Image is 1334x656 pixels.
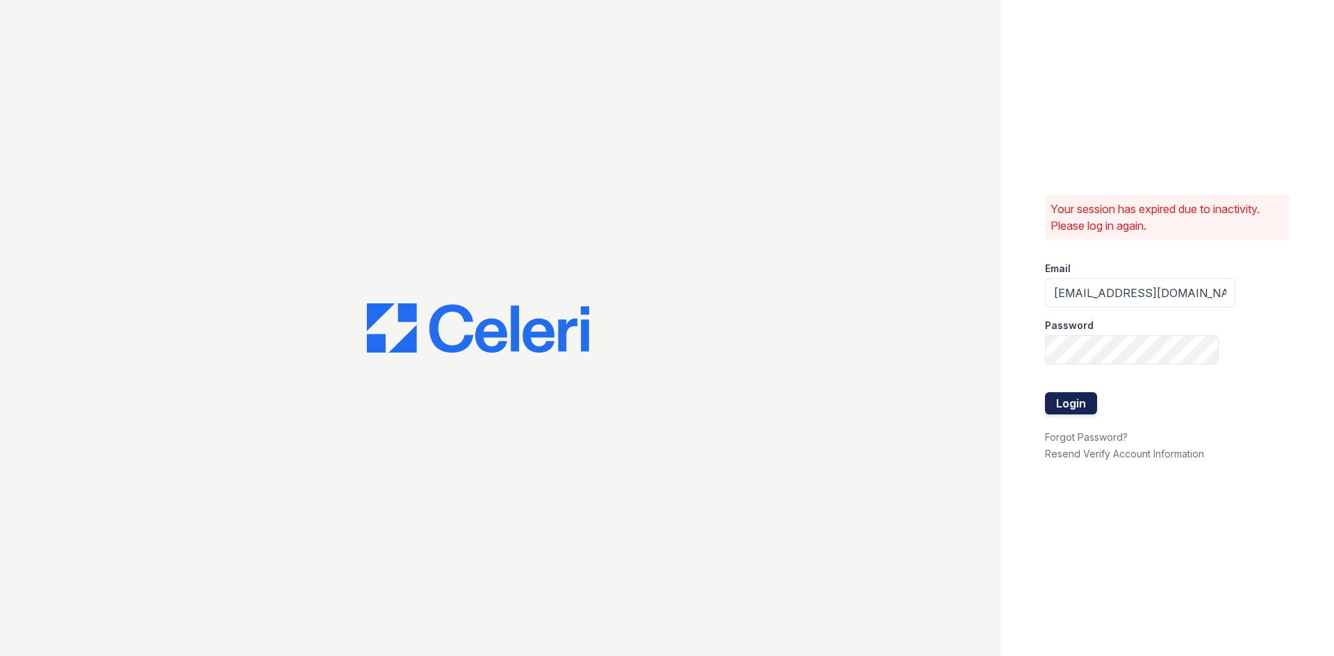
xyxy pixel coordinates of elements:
[1045,431,1128,443] a: Forgot Password?
[1045,262,1071,276] label: Email
[1045,392,1097,414] button: Login
[1051,201,1284,234] p: Your session has expired due to inactivity. Please log in again.
[367,303,589,353] img: CE_Logo_Blue-a8612792a0a2168367f1c8372b55b34899dd931a85d93a1a3d3e32e68fde9ad4.png
[1045,319,1094,333] label: Password
[1045,448,1204,460] a: Resend Verify Account Information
